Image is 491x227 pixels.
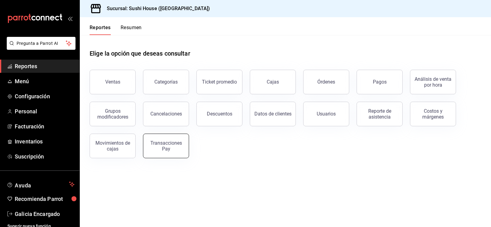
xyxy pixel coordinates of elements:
[414,76,452,88] div: Análisis de venta por hora
[15,92,75,100] span: Configuración
[15,152,75,161] span: Suscripción
[105,79,120,85] div: Ventas
[90,25,111,35] button: Reportes
[90,49,190,58] h1: Elige la opción que deseas consultar
[90,102,136,126] button: Grupos modificadores
[303,102,349,126] button: Usuarios
[410,102,456,126] button: Costos y márgenes
[143,102,189,126] button: Cancelaciones
[15,210,75,218] span: Galicia Encargado
[94,140,132,152] div: Movimientos de cajas
[15,77,75,85] span: Menú
[147,140,185,152] div: Transacciones Pay
[267,78,279,86] div: Cajas
[357,102,403,126] button: Reporte de asistencia
[68,16,72,21] button: open_drawer_menu
[90,25,142,35] div: navigation tabs
[17,40,66,47] span: Pregunta a Parrot AI
[254,111,292,117] div: Datos de clientes
[15,195,75,203] span: Recomienda Parrot
[150,111,182,117] div: Cancelaciones
[361,108,399,120] div: Reporte de asistencia
[15,62,75,70] span: Reportes
[196,102,242,126] button: Descuentos
[90,70,136,94] button: Ventas
[102,5,210,12] h3: Sucursal: Sushi House ([GEOGRAPHIC_DATA])
[373,79,387,85] div: Pagos
[4,45,75,51] a: Pregunta a Parrot AI
[121,25,142,35] button: Resumen
[154,79,178,85] div: Categorías
[250,102,296,126] button: Datos de clientes
[357,70,403,94] button: Pagos
[250,70,296,94] a: Cajas
[15,107,75,115] span: Personal
[15,122,75,131] span: Facturación
[143,134,189,158] button: Transacciones Pay
[15,181,67,188] span: Ayuda
[303,70,349,94] button: Órdenes
[207,111,232,117] div: Descuentos
[7,37,75,50] button: Pregunta a Parrot AI
[317,79,335,85] div: Órdenes
[410,70,456,94] button: Análisis de venta por hora
[317,111,336,117] div: Usuarios
[15,137,75,146] span: Inventarios
[202,79,237,85] div: Ticket promedio
[143,70,189,94] button: Categorías
[196,70,242,94] button: Ticket promedio
[90,134,136,158] button: Movimientos de cajas
[94,108,132,120] div: Grupos modificadores
[414,108,452,120] div: Costos y márgenes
